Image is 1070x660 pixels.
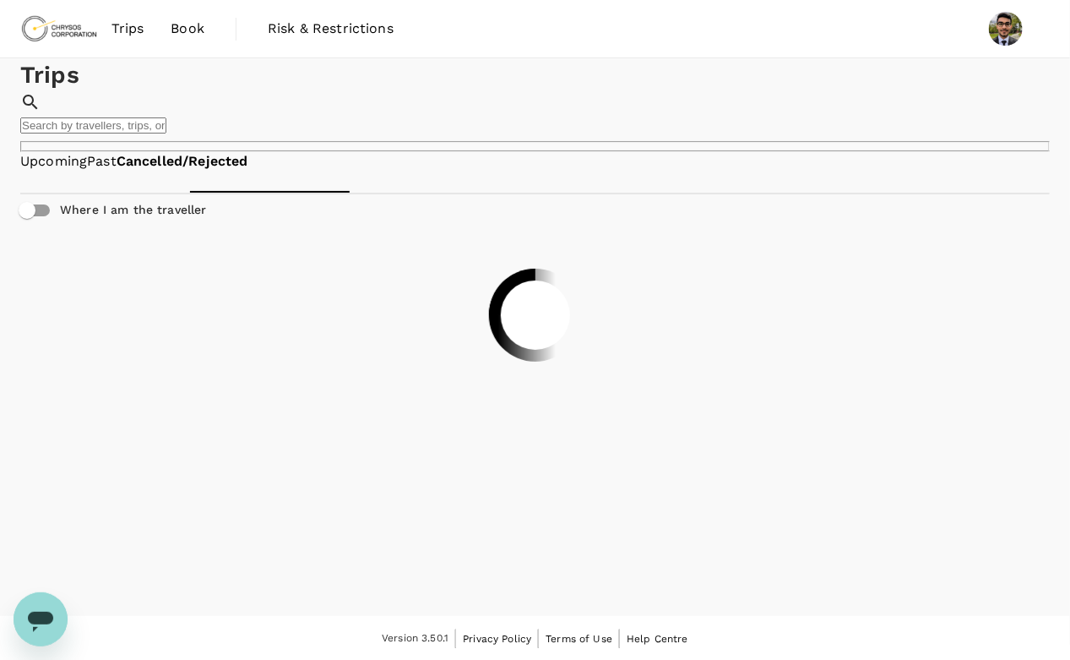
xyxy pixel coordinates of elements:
span: Terms of Use [546,633,612,645]
iframe: Button to launch messaging window [14,592,68,646]
a: Privacy Policy [463,630,531,648]
a: Help Centre [627,630,688,648]
img: Chrysos Corporation [20,10,98,47]
a: Upcoming [20,152,87,172]
a: Terms of Use [546,630,612,648]
span: Book [171,19,204,39]
h1: Trips [20,58,1050,92]
img: Darshan Chauhan [989,12,1023,46]
a: Past [87,152,117,172]
span: Risk & Restrictions [268,19,394,39]
h6: Where I am the traveller [60,201,207,220]
span: Help Centre [627,633,688,645]
a: Cancelled/Rejected [117,152,248,172]
span: Privacy Policy [463,633,531,645]
input: Search by travellers, trips, or destination, label, team [20,117,166,134]
span: Version 3.50.1 [382,630,448,647]
span: Trips [111,19,144,39]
